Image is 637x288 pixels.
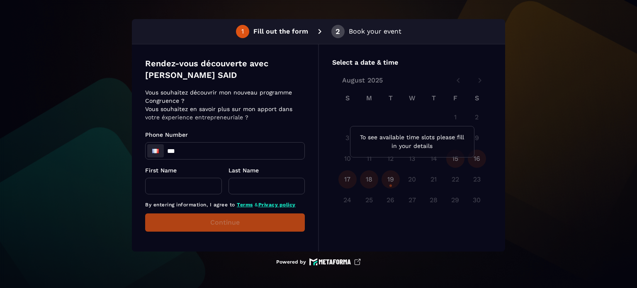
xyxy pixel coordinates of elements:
p: By entering information, I agree to [145,201,305,208]
span: Last Name [229,167,259,174]
div: France: + 33 [147,144,164,157]
a: Terms [237,202,253,208]
span: Phone Number [145,131,188,138]
p: Book your event [349,27,401,36]
a: Powered by [276,258,361,266]
p: Rendez-vous découverte avec [PERSON_NAME] SAID [145,58,305,81]
a: Privacy policy [258,202,296,208]
p: Fill out the form [253,27,308,36]
div: 1 [241,28,244,35]
p: Powered by [276,259,306,265]
p: Select a date & time [332,58,492,68]
div: 2 [336,28,340,35]
p: To see available time slots please fill in your details [357,133,467,150]
span: First Name [145,167,177,174]
p: Vous souhaitez découvrir mon nouveau programme Congruence ? Vous souhaitez en savoir plus sur mon... [145,88,302,121]
span: & [255,202,258,208]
